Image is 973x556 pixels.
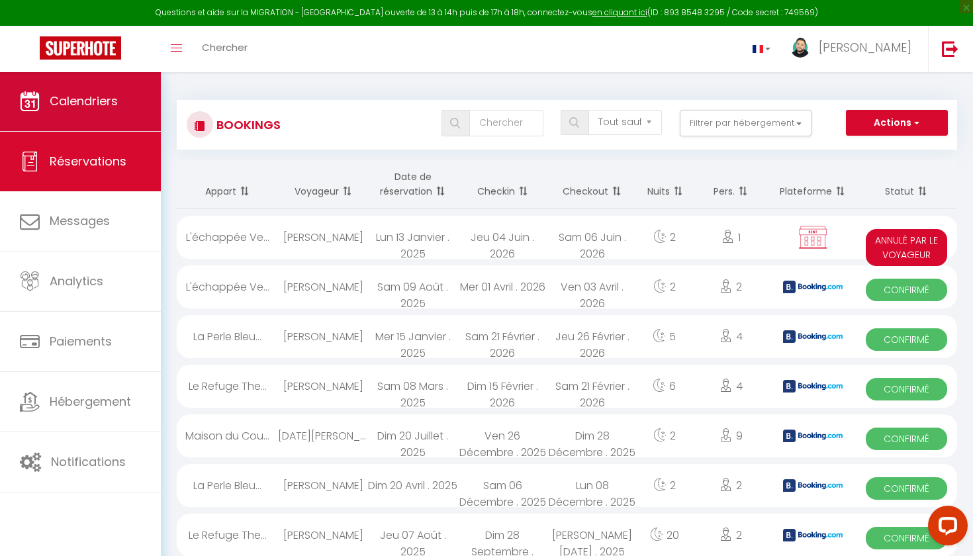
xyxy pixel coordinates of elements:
img: logout [942,40,958,57]
a: ... [PERSON_NAME] [780,26,928,72]
button: Actions [846,110,948,136]
iframe: LiveChat chat widget [917,500,973,556]
span: [PERSON_NAME] [819,39,911,56]
span: Chercher [202,40,248,54]
th: Sort by channel [770,160,856,209]
h3: Bookings [213,110,281,140]
span: Calendriers [50,93,118,109]
img: Super Booking [40,36,121,60]
span: Réservations [50,153,126,169]
input: Chercher [469,110,543,136]
th: Sort by people [692,160,770,209]
span: Paiements [50,333,112,349]
button: Filtrer par hébergement [680,110,812,136]
th: Sort by checkin [457,160,547,209]
th: Sort by checkout [547,160,637,209]
img: ... [790,38,810,58]
span: Hébergement [50,393,131,410]
th: Sort by booking date [368,160,458,209]
th: Sort by nights [637,160,692,209]
th: Sort by guest [278,160,368,209]
span: Notifications [51,453,126,470]
a: en cliquant ici [592,7,647,18]
th: Sort by status [856,160,957,209]
span: Messages [50,212,110,229]
a: Chercher [192,26,257,72]
span: Analytics [50,273,103,289]
th: Sort by rentals [177,160,278,209]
